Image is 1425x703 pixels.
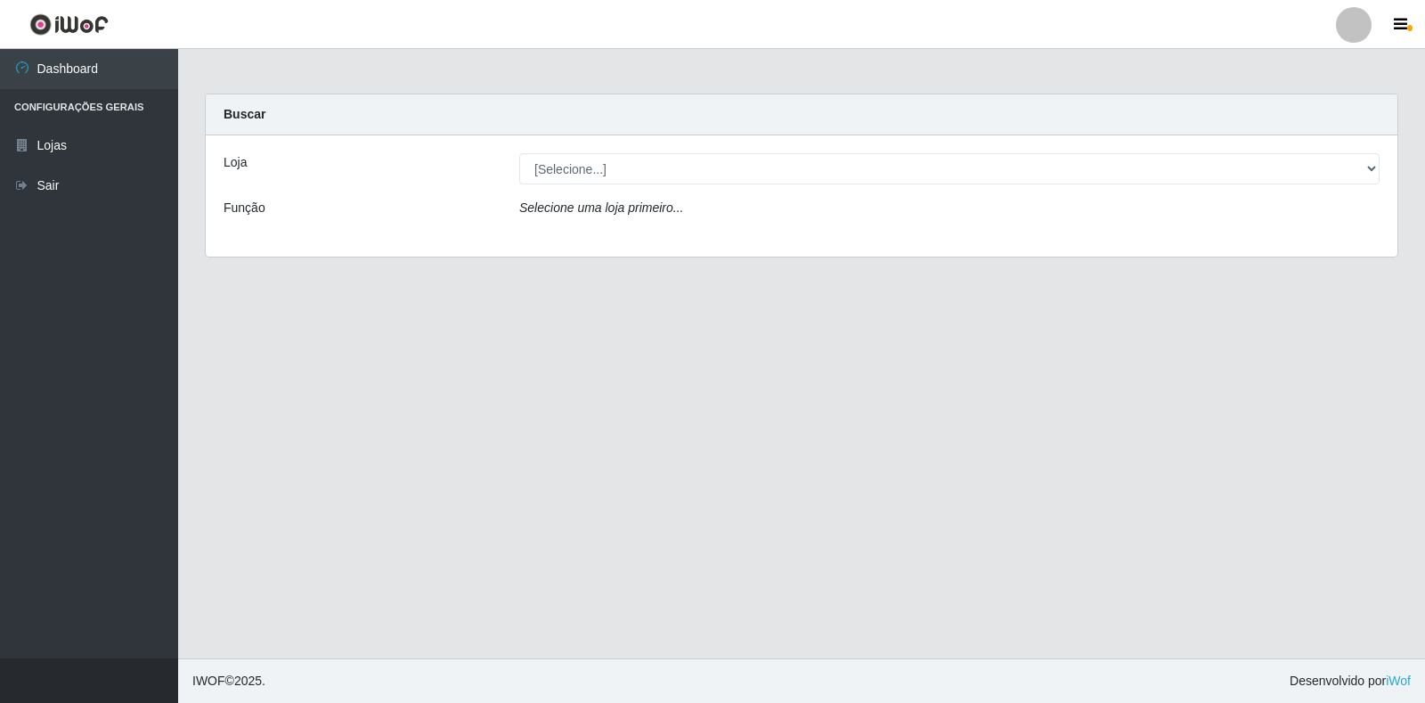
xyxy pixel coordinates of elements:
label: Função [224,199,265,217]
img: CoreUI Logo [29,13,109,36]
span: © 2025 . [192,672,265,691]
a: iWof [1386,674,1411,688]
label: Loja [224,153,247,172]
strong: Buscar [224,107,265,121]
i: Selecione uma loja primeiro... [519,200,683,215]
span: IWOF [192,674,225,688]
span: Desenvolvido por [1290,672,1411,691]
